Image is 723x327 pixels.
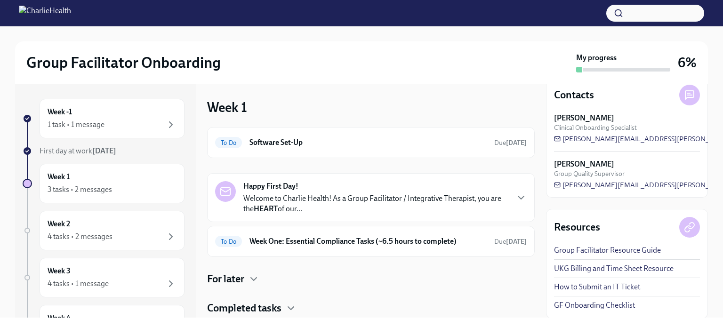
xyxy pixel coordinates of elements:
a: To DoWeek One: Essential Compliance Tasks (~6.5 hours to complete)Due[DATE] [215,234,527,249]
strong: [DATE] [506,238,527,246]
span: Due [494,238,527,246]
div: 4 tasks • 1 message [48,279,109,289]
strong: HEART [254,204,278,213]
div: 4 tasks • 2 messages [48,231,112,242]
p: Welcome to Charlie Health! As a Group Facilitator / Integrative Therapist, you are the of our... [243,193,508,214]
span: Group Quality Supervisor [554,169,625,178]
span: First day at work [40,146,116,155]
div: 1 task • 1 message [48,120,104,130]
h6: Week 3 [48,266,71,276]
h6: Week 1 [48,172,70,182]
h4: Completed tasks [207,301,281,315]
a: To DoSoftware Set-UpDue[DATE] [215,135,527,150]
span: October 7th, 2025 10:00 [494,138,527,147]
a: UKG Billing and Time Sheet Resource [554,263,674,274]
h3: 6% [678,54,697,71]
a: How to Submit an IT Ticket [554,282,640,292]
a: Week 13 tasks • 2 messages [23,164,185,203]
a: Group Facilitator Resource Guide [554,245,661,255]
h6: Week -1 [48,107,72,117]
strong: [DATE] [506,139,527,147]
a: GF Onboarding Checklist [554,300,635,311]
img: CharlieHealth [19,6,71,21]
h3: Week 1 [207,99,247,116]
a: First day at work[DATE] [23,146,185,156]
span: October 13th, 2025 10:00 [494,237,527,246]
a: Week -11 task • 1 message [23,99,185,138]
h6: Week 2 [48,219,70,229]
h4: Resources [554,220,600,234]
h6: Week 4 [48,313,71,323]
div: Completed tasks [207,301,535,315]
h6: Week One: Essential Compliance Tasks (~6.5 hours to complete) [249,236,487,247]
strong: My progress [576,53,617,63]
strong: [DATE] [92,146,116,155]
strong: [PERSON_NAME] [554,159,614,169]
div: For later [207,272,535,286]
div: 3 tasks • 2 messages [48,184,112,195]
a: Week 34 tasks • 1 message [23,258,185,297]
h2: Group Facilitator Onboarding [26,53,221,72]
h4: For later [207,272,244,286]
span: Clinical Onboarding Specialist [554,123,637,132]
strong: [PERSON_NAME] [554,113,614,123]
span: To Do [215,238,242,245]
h4: Contacts [554,88,594,102]
span: Due [494,139,527,147]
h6: Software Set-Up [249,137,487,148]
span: To Do [215,139,242,146]
a: Week 24 tasks • 2 messages [23,211,185,250]
strong: Happy First Day! [243,181,298,191]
